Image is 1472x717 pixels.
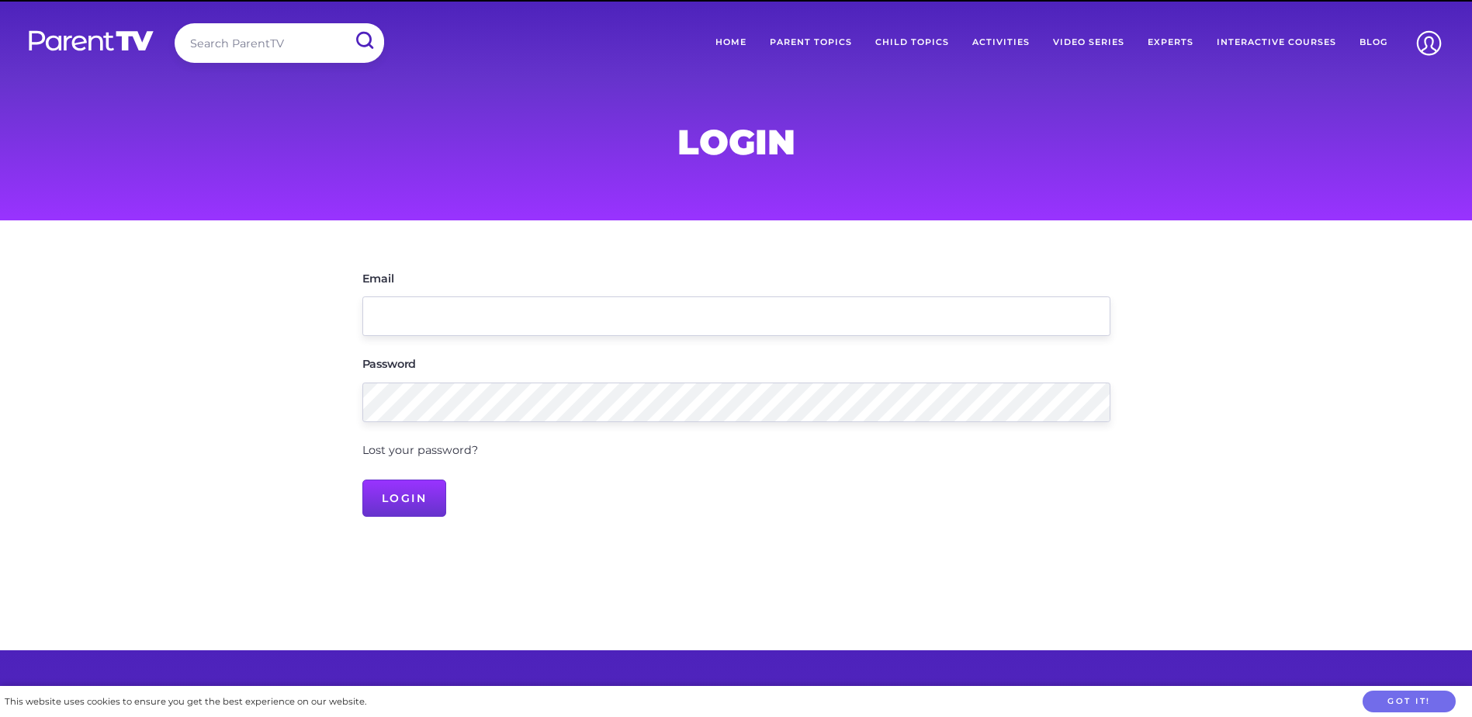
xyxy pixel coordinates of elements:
a: Blog [1348,23,1399,62]
a: Child Topics [864,23,961,62]
label: Email [362,273,394,284]
a: Lost your password? [362,443,478,457]
img: Account [1409,23,1449,63]
label: Password [362,358,417,369]
a: Video Series [1041,23,1136,62]
input: Search ParentTV [175,23,384,63]
input: Login [362,480,447,517]
a: Interactive Courses [1205,23,1348,62]
a: Activities [961,23,1041,62]
img: parenttv-logo-white.4c85aaf.svg [27,29,155,52]
h1: Login [362,126,1110,158]
button: Got it! [1363,691,1456,713]
a: Parent Topics [758,23,864,62]
a: Experts [1136,23,1205,62]
div: This website uses cookies to ensure you get the best experience on our website. [5,694,366,710]
input: Submit [344,23,384,58]
a: Home [704,23,758,62]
